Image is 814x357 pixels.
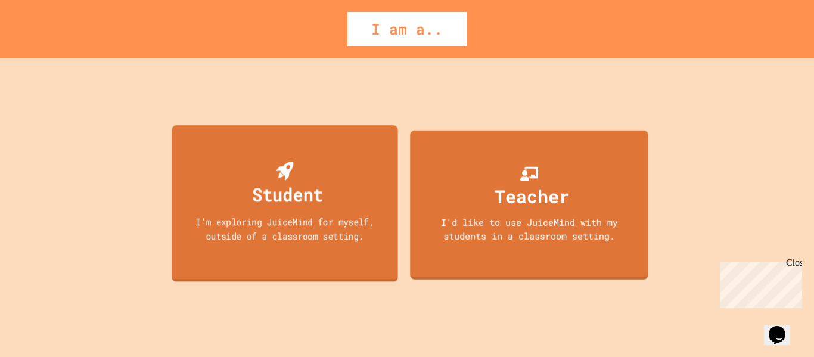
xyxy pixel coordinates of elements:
[764,309,802,345] iframe: chat widget
[422,215,636,242] div: I'd like to use JuiceMind with my students in a classroom setting.
[5,5,82,76] div: Chat with us now!Close
[347,12,467,46] div: I am a..
[252,180,324,208] div: Student
[183,215,387,243] div: I'm exploring JuiceMind for myself, outside of a classroom setting.
[715,257,802,308] iframe: chat widget
[495,182,570,209] div: Teacher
